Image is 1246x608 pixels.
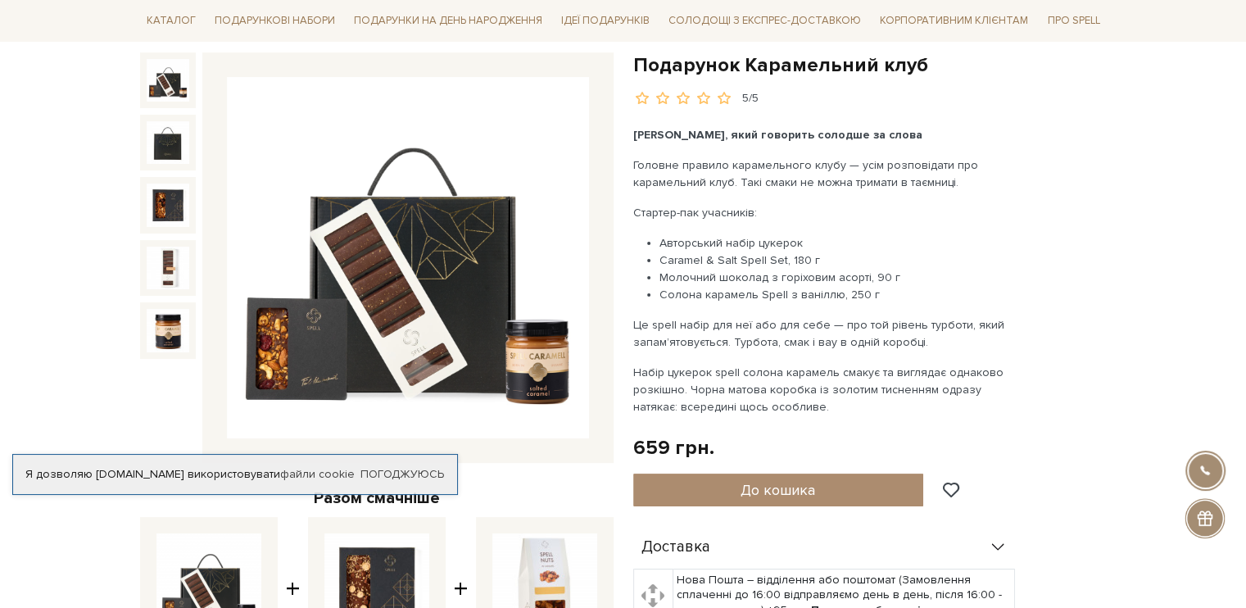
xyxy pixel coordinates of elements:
[147,59,189,102] img: Подарунок Карамельний клуб
[347,8,549,34] a: Подарунки на День народження
[633,474,924,506] button: До кошика
[662,7,868,34] a: Солодощі з експрес-доставкою
[140,8,202,34] a: Каталог
[641,540,710,555] span: Доставка
[13,467,457,482] div: Я дозволяю [DOMAIN_NAME] використовувати
[147,121,189,164] img: Подарунок Карамельний клуб
[208,8,342,34] a: Подарункові набори
[633,52,1107,78] h1: Подарунок Карамельний клуб
[227,77,589,439] img: Подарунок Карамельний клуб
[633,128,922,142] b: [PERSON_NAME], який говорить солодше за слова
[147,309,189,352] img: Подарунок Карамельний клуб
[659,252,1017,269] li: Caramel & Salt Spell Set, 180 г
[633,204,1017,221] p: Стартер-пак учасників:
[555,8,656,34] a: Ідеї подарунків
[741,481,815,499] span: До кошика
[633,316,1017,351] p: Це spell набір для неї або для себе — про той рівень турботи, який запам’ятовується. Турбота, сма...
[873,8,1035,34] a: Корпоративним клієнтам
[147,247,189,289] img: Подарунок Карамельний клуб
[633,435,714,461] div: 659 грн.
[742,91,759,107] div: 5/5
[659,286,1017,303] li: Солона карамель Spell з ваніллю, 250 г
[1040,8,1106,34] a: Про Spell
[659,234,1017,252] li: Авторський набір цукерок
[633,364,1017,415] p: Набір цукерок spell солона карамель смакує та виглядає однаково розкішно. Чорна матова коробка із...
[140,488,614,509] div: Разом смачніше
[360,467,444,482] a: Погоджуюсь
[147,184,189,226] img: Подарунок Карамельний клуб
[633,157,1017,191] p: Головне правило карамельного клубу — усім розповідати про карамельний клуб. Такі смаки не можна т...
[280,467,355,481] a: файли cookie
[659,269,1017,286] li: Молочний шоколад з горіховим асорті, 90 г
